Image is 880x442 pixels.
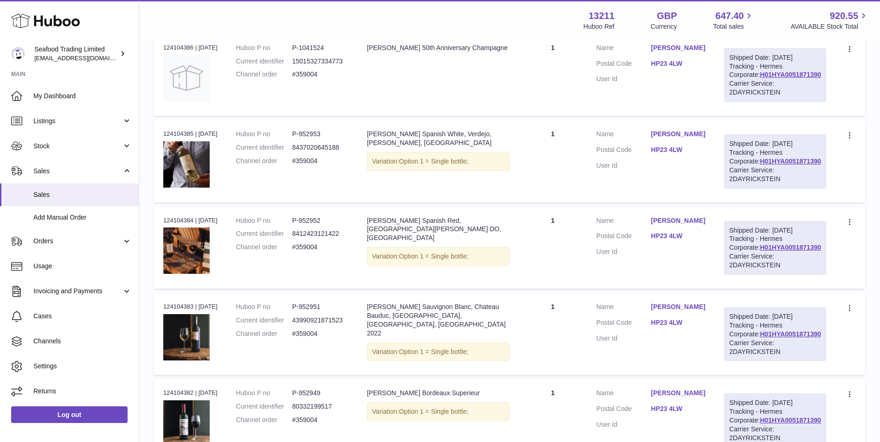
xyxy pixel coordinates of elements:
[292,243,348,252] dd: #359004
[729,398,821,407] div: Shipped Date: [DATE]
[11,47,25,61] img: internalAdmin-13211@internal.huboo.com
[163,55,210,101] img: no-photo.jpg
[597,232,651,243] dt: Postal Code
[597,75,651,83] dt: User Id
[651,22,677,31] div: Currency
[651,318,706,327] a: HP23 4LW
[236,243,292,252] dt: Channel order
[713,10,754,31] a: 647.40 Total sales
[236,216,292,225] dt: Huboo P no
[33,387,132,396] span: Returns
[790,10,869,31] a: 920.55 AVAILABLE Stock Total
[33,213,132,222] span: Add Manual Order
[236,143,292,152] dt: Current identifier
[651,232,706,240] a: HP23 4LW
[236,229,292,238] dt: Current identifier
[236,329,292,338] dt: Channel order
[11,406,128,423] a: Log out
[724,307,826,361] div: Tracking - Hermes Corporate:
[163,130,218,138] div: 124104385 | [DATE]
[236,389,292,398] dt: Huboo P no
[33,117,122,126] span: Listings
[760,330,821,338] a: H01HYA0051871390
[597,389,651,400] dt: Name
[729,79,821,97] div: Carrier Service: 2DAYRICKSTEIN
[597,404,651,416] dt: Postal Code
[163,216,218,225] div: 124104384 | [DATE]
[33,262,132,271] span: Usage
[163,314,210,360] img: FREEDELIVERY-2023-05-19T104232.727_63281535-260b-4825-a5b9-1c7fc935c9fc.png
[367,216,509,243] div: [PERSON_NAME] Spanish Red, [GEOGRAPHIC_DATA][PERSON_NAME] DO, [GEOGRAPHIC_DATA]
[729,139,821,148] div: Shipped Date: [DATE]
[33,287,122,296] span: Invoicing and Payments
[760,244,821,251] a: H01HYA0051871390
[597,161,651,170] dt: User Id
[597,334,651,343] dt: User Id
[651,59,706,68] a: HP23 4LW
[163,141,210,188] img: Rick-Stein-Spanish-White.jpg
[236,44,292,52] dt: Huboo P no
[33,92,132,101] span: My Dashboard
[760,158,821,165] a: H01HYA0051871390
[292,44,348,52] dd: P-1041524
[367,342,509,361] div: Variation:
[292,229,348,238] dd: 8412423121422
[651,303,706,311] a: [PERSON_NAME]
[292,416,348,424] dd: #359004
[236,303,292,311] dt: Huboo P no
[729,252,821,270] div: Carrier Service: 2DAYRICKSTEIN
[292,157,348,165] dd: #359004
[519,293,587,375] td: 1
[163,303,218,311] div: 124104383 | [DATE]
[651,404,706,413] a: HP23 4LW
[597,303,651,314] dt: Name
[34,45,118,63] div: Seafood Trading Limited
[367,402,509,421] div: Variation:
[651,216,706,225] a: [PERSON_NAME]
[729,53,821,62] div: Shipped Date: [DATE]
[163,44,218,52] div: 124104386 | [DATE]
[367,152,509,171] div: Variation:
[292,70,348,79] dd: #359004
[367,247,509,266] div: Variation:
[292,316,348,325] dd: 43990921871523
[292,303,348,311] dd: P-952951
[33,190,132,199] span: Sales
[760,71,821,78] a: H01HYA0051871390
[713,22,754,31] span: Total sales
[33,237,122,246] span: Orders
[830,10,858,22] span: 920.55
[367,389,509,398] div: [PERSON_NAME] Bordeaux Superieur
[729,312,821,321] div: Shipped Date: [DATE]
[715,10,744,22] span: 647.40
[651,145,706,154] a: HP23 4LW
[33,167,122,176] span: Sales
[292,143,348,152] dd: 8437020645188
[292,216,348,225] dd: P-952952
[651,130,706,139] a: [PERSON_NAME]
[367,303,509,338] div: [PERSON_NAME] Sauvignon Blanc, Chateau Bauduc, [GEOGRAPHIC_DATA], [GEOGRAPHIC_DATA], [GEOGRAPHIC_...
[399,408,469,415] span: Option 1 = Single bottle;
[399,158,469,165] span: Option 1 = Single bottle;
[760,417,821,424] a: H01HYA0051871390
[584,22,615,31] div: Huboo Ref
[367,130,509,147] div: [PERSON_NAME] Spanish White, Verdejo, [PERSON_NAME], [GEOGRAPHIC_DATA]
[519,120,587,202] td: 1
[597,130,651,141] dt: Name
[589,10,615,22] strong: 13211
[34,54,136,62] span: [EMAIL_ADDRESS][DOMAIN_NAME]
[597,59,651,70] dt: Postal Code
[399,348,469,355] span: Option 1 = Single bottle;
[519,34,587,116] td: 1
[236,57,292,66] dt: Current identifier
[292,130,348,139] dd: P-952953
[724,48,826,102] div: Tracking - Hermes Corporate:
[33,362,132,371] span: Settings
[236,316,292,325] dt: Current identifier
[651,389,706,398] a: [PERSON_NAME]
[724,221,826,275] div: Tracking - Hermes Corporate:
[790,22,869,31] span: AVAILABLE Stock Total
[163,227,210,274] img: Rick-Stein-Spanish-Red.jpg
[292,389,348,398] dd: P-952949
[729,166,821,183] div: Carrier Service: 2DAYRICKSTEIN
